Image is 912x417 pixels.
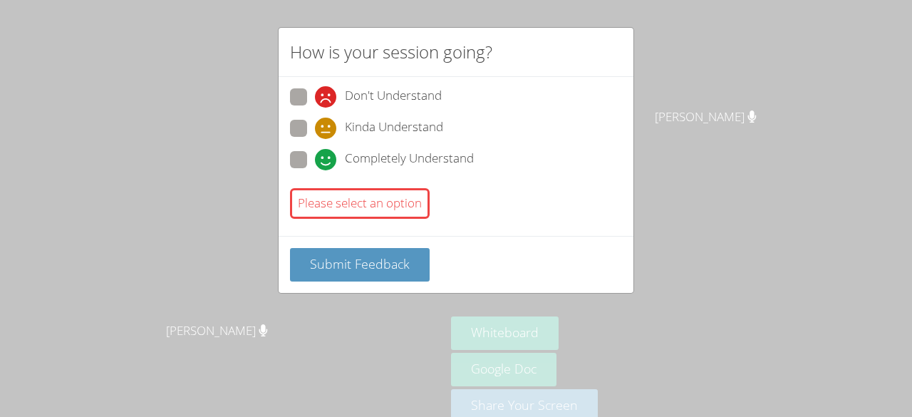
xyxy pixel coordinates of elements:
span: Submit Feedback [310,255,410,272]
div: Please select an option [290,188,430,219]
span: Completely Understand [345,149,474,170]
button: Submit Feedback [290,248,430,282]
span: Don't Understand [345,86,442,108]
span: Kinda Understand [345,118,443,139]
h2: How is your session going? [290,39,492,65]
